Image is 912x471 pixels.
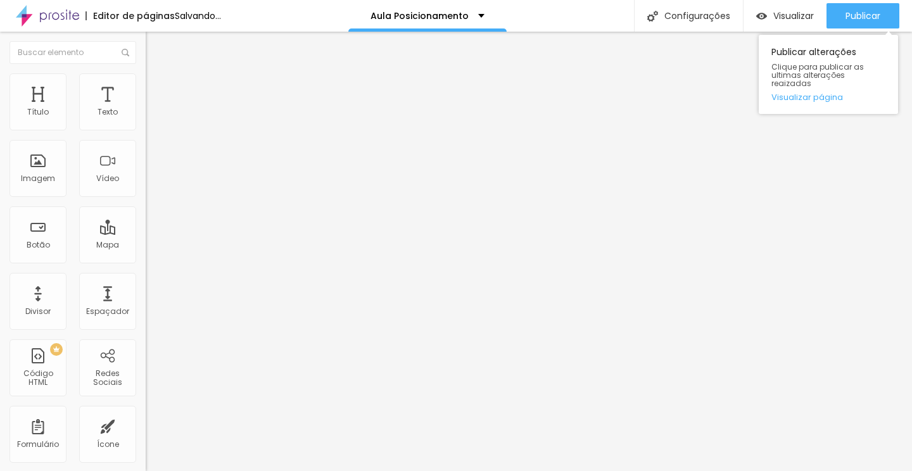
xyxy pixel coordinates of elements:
p: Aula Posicionamento [370,11,469,20]
span: Visualizar [773,11,814,21]
div: Redes Sociais [82,369,132,387]
span: Clique para publicar as ultimas alterações reaizadas [771,63,885,88]
input: Buscar elemento [9,41,136,64]
div: Mapa [96,241,119,249]
div: Publicar alterações [759,35,898,114]
div: Espaçador [86,307,129,316]
div: Ícone [97,440,119,449]
div: Formulário [17,440,59,449]
div: Divisor [25,307,51,316]
button: Publicar [826,3,899,28]
img: view-1.svg [756,11,767,22]
img: Icone [647,11,658,22]
div: Salvando... [175,11,221,20]
div: Texto [98,108,118,116]
div: Editor de páginas [85,11,175,20]
button: Visualizar [744,3,826,28]
div: Imagem [21,174,55,183]
div: Vídeo [96,174,119,183]
div: Código HTML [13,369,63,387]
div: Botão [27,241,50,249]
iframe: Editor [146,32,912,471]
img: Icone [122,49,129,56]
div: Título [27,108,49,116]
span: Publicar [845,11,880,21]
a: Visualizar página [771,93,885,101]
